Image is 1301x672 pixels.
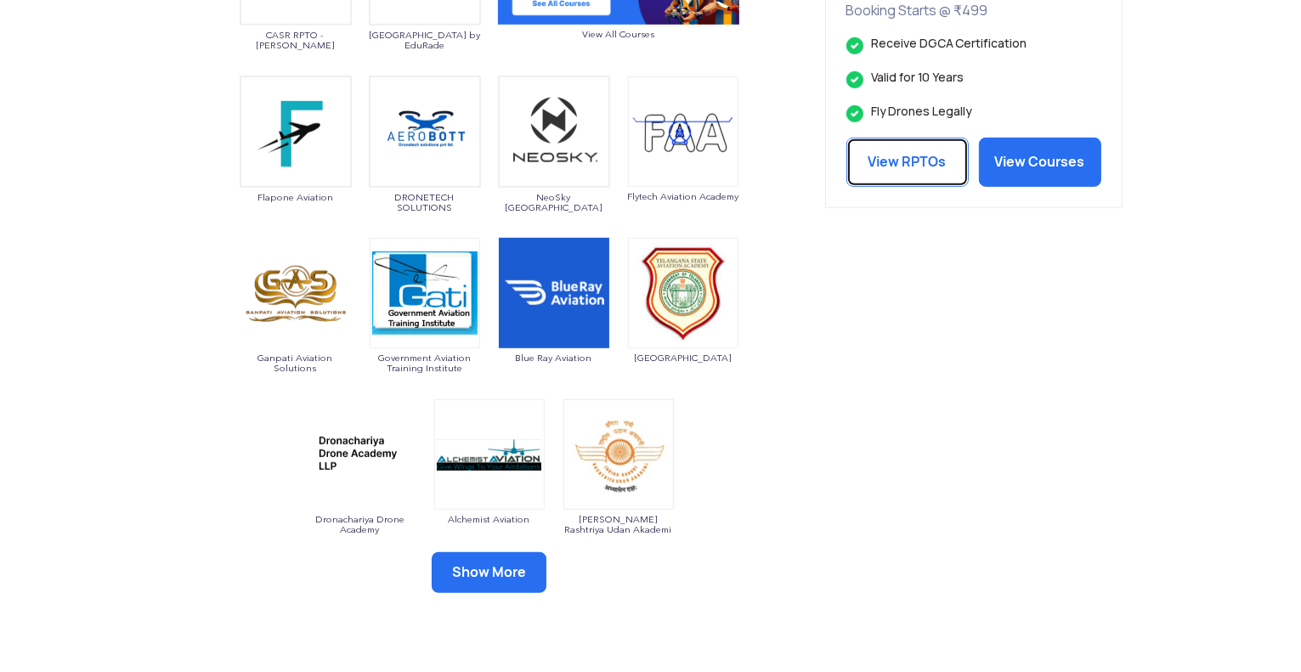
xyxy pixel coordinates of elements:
[434,399,545,510] img: ic_alchemistaviation.png
[627,191,739,201] span: Flytech Aviation Academy
[846,70,1101,86] li: Valid for 10 Years
[979,138,1101,187] a: View Courses
[240,192,352,202] span: Flapone Aviation
[240,123,352,202] a: Flapone Aviation
[369,353,481,373] span: Government Aviation Training Institute
[628,76,738,187] img: ic_flytechaviation.png
[369,30,481,50] span: [GEOGRAPHIC_DATA] by EduRade
[240,76,352,188] img: bg_flapone.png
[499,238,609,348] img: ic_blueray.png
[498,353,610,363] span: Blue Ray Aviation
[498,123,610,212] a: NeoSky [GEOGRAPHIC_DATA]
[627,353,739,363] span: [GEOGRAPHIC_DATA]
[846,138,969,187] a: View RPTOs
[563,514,675,534] span: [PERSON_NAME] Rashtriya Udan Akademi
[305,399,416,510] img: ic_dronachariya.png
[498,76,610,188] img: img_neosky.png
[240,353,352,373] span: Ganpati Aviation Solutions
[433,514,546,524] span: Alchemist Aviation
[846,36,1101,52] li: Receive DGCA Certification
[563,399,674,510] img: ic_indiragandhi.png
[369,123,481,212] a: DRONETECH SOLUTIONS
[498,29,739,39] span: View All Courses
[369,192,481,212] span: DRONETECH SOLUTIONS
[432,552,546,593] button: Show More
[369,76,481,188] img: bg_droneteech.png
[498,192,610,212] span: NeoSky [GEOGRAPHIC_DATA]
[240,30,352,50] span: CASR RPTO - [PERSON_NAME]
[846,104,1101,120] li: Fly Drones Legally
[628,238,738,348] img: ic_telanganastateaviation.png
[304,514,416,534] span: Dronachariya Drone Academy
[370,238,480,348] img: ic_governmentaviation.png
[240,238,351,348] img: ic_ganpati.png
